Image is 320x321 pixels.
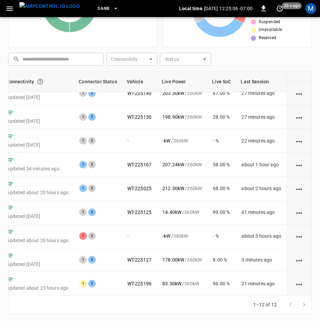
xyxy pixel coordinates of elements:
[162,137,170,144] p: - kW
[207,71,236,92] th: Live SoC
[207,129,236,153] td: - %
[274,3,285,14] button: set refresh interval
[236,153,287,176] td: about 1 hour ago
[88,256,96,264] div: 2
[122,224,157,248] td: -
[6,75,69,88] div: Connectivity
[207,248,236,272] td: 8.00 %
[88,113,96,121] div: 2
[34,75,46,88] button: Connection between the charger and our software.
[236,200,287,224] td: 41 minutes ago
[162,280,181,287] p: 83.30 kW
[7,165,68,172] p: updated 34 minutes ago
[236,105,287,129] td: 27 minutes ago
[7,237,68,244] p: updated about 20 hours ago
[253,301,277,308] p: 1–12 of 12
[207,200,236,224] td: 99.00 %
[162,233,170,239] p: - kW
[305,3,316,14] div: profile-icon
[162,161,184,168] p: 207.24 kW
[236,129,287,153] td: 22 minutes ago
[88,185,96,192] div: 2
[162,256,202,263] div: / 360 kW
[162,233,202,239] div: / 360 kW
[122,71,157,92] th: Vehicle
[79,161,87,168] div: 1
[162,90,184,97] p: 203.30 kW
[79,256,87,264] div: 1
[127,257,151,263] a: WT-225127
[7,94,68,101] p: updated [DATE]
[295,137,303,144] div: action cell options
[207,105,236,129] td: 28.00 %
[88,232,96,240] div: 2
[259,35,276,41] span: Reserved
[127,186,151,191] a: WT-225025
[79,185,87,192] div: 1
[162,114,202,120] div: / 360 kW
[204,5,253,12] p: [DATE] 12:25:06 -07:00
[79,232,87,240] div: 1
[207,272,236,296] td: 96.00 %
[127,281,151,286] a: WT-225196
[79,208,87,216] div: 1
[295,209,303,216] div: action cell options
[79,137,87,145] div: 1
[162,137,202,144] div: / 360 kW
[236,272,287,296] td: 21 minutes ago
[236,176,287,200] td: about 2 hours ago
[207,176,236,200] td: 68.00 %
[7,118,68,124] p: updated [DATE]
[74,71,122,92] th: Connector Status
[295,256,303,263] div: action cell options
[295,161,303,168] div: action cell options
[122,129,157,153] td: -
[259,27,282,33] span: Unavailable
[127,114,151,120] a: WT-225130
[7,141,68,148] p: updated [DATE]
[19,2,80,11] img: ampcontrol.io logo
[162,90,202,97] div: / 360 kW
[88,161,96,168] div: 2
[295,185,303,192] div: action cell options
[7,285,68,291] p: updated about 23 hours ago
[295,66,303,73] div: action cell options
[79,280,87,287] div: 1
[236,81,287,105] td: 27 minutes ago
[127,209,151,215] a: WT-225125
[179,5,203,12] p: Local time
[162,161,202,168] div: / 360 kW
[157,71,207,92] th: Live Power
[97,5,110,13] span: SanB
[79,89,87,97] div: 1
[88,208,96,216] div: 2
[207,81,236,105] td: 47.00 %
[127,162,151,167] a: WT-225167
[7,261,68,268] p: updated [DATE]
[162,114,184,120] p: 198.90 kW
[295,90,303,97] div: action cell options
[236,248,287,272] td: 3 minutes ago
[282,2,302,9] span: 20 s ago
[162,209,202,216] div: / 360 kW
[236,224,287,248] td: about 3 hours ago
[295,233,303,239] div: action cell options
[79,113,87,121] div: 1
[162,209,181,216] p: 14.40 kW
[127,90,151,96] a: WT-225140
[259,19,281,26] span: Suspended
[88,89,96,97] div: 2
[162,185,202,192] div: / 360 kW
[207,153,236,176] td: 58.00 %
[95,2,121,15] button: SanB
[88,280,96,287] div: 2
[162,185,184,192] p: 212.30 kW
[236,71,287,92] th: Last Session
[88,137,96,145] div: 2
[295,280,303,287] div: action cell options
[162,256,184,263] p: 178.00 kW
[7,189,68,196] p: updated about 20 hours ago
[7,213,68,220] p: updated [DATE]
[295,114,303,120] div: action cell options
[162,280,202,287] div: / 360 kW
